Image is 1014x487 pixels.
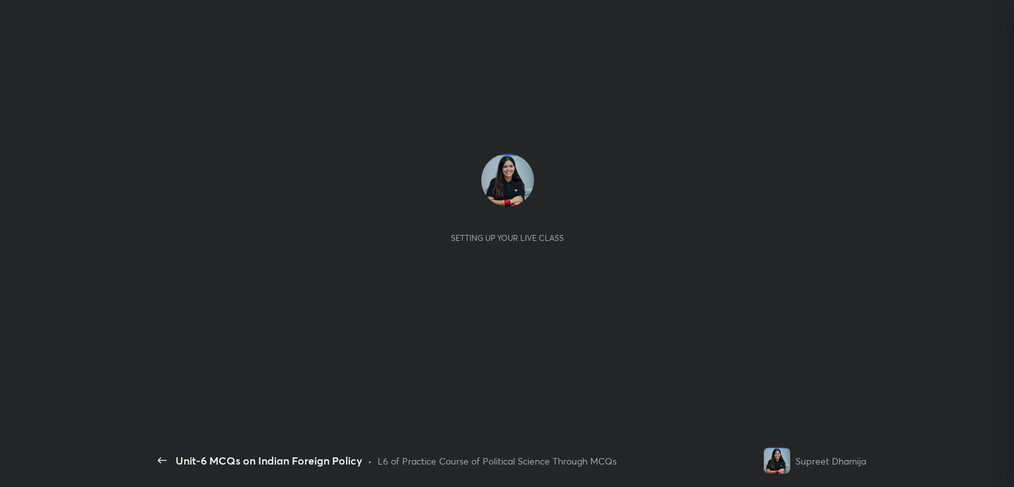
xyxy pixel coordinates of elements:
[176,453,362,469] div: Unit-6 MCQs on Indian Foreign Policy
[481,154,534,207] img: e6b7fd9604b54f40b4ba6e3a0c89482a.jpg
[764,447,790,474] img: e6b7fd9604b54f40b4ba6e3a0c89482a.jpg
[368,454,372,468] div: •
[795,454,866,468] div: Supreet Dhamija
[378,454,617,468] div: L6 of Practice Course of Political Science Through MCQs
[451,233,564,243] div: Setting up your live class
